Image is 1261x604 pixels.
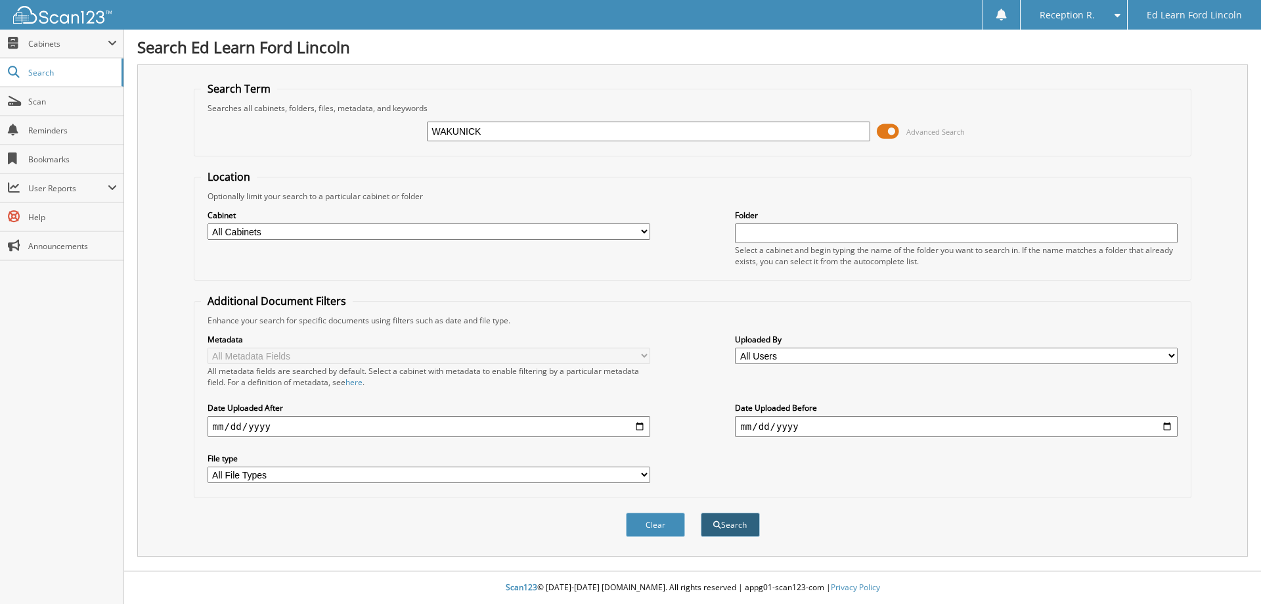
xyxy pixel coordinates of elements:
[28,241,117,252] span: Announcements
[701,513,760,537] button: Search
[506,582,537,593] span: Scan123
[28,96,117,107] span: Scan
[28,67,115,78] span: Search
[208,416,650,437] input: start
[28,38,108,49] span: Cabinets
[831,582,880,593] a: Privacy Policy
[906,127,965,137] span: Advanced Search
[345,377,363,388] a: here
[735,244,1178,267] div: Select a cabinet and begin typing the name of the folder you want to search in. If the name match...
[208,210,650,221] label: Cabinet
[124,572,1261,604] div: © [DATE]-[DATE] [DOMAIN_NAME]. All rights reserved | appg01-scan123-com |
[201,170,257,184] legend: Location
[735,402,1178,413] label: Date Uploaded Before
[626,513,685,537] button: Clear
[137,36,1248,58] h1: Search Ed Learn Ford Lincoln
[208,453,650,464] label: File type
[201,315,1185,326] div: Enhance your search for specific documents using filters such as date and file type.
[1195,541,1261,604] iframe: Chat Widget
[201,191,1185,202] div: Optionally limit your search to a particular cabinet or folder
[735,210,1178,221] label: Folder
[1147,11,1242,19] span: Ed Learn Ford Lincoln
[735,334,1178,345] label: Uploaded By
[28,125,117,136] span: Reminders
[735,416,1178,437] input: end
[201,294,353,308] legend: Additional Document Filters
[13,6,112,24] img: scan123-logo-white.svg
[1040,11,1095,19] span: Reception R.
[208,402,650,413] label: Date Uploaded After
[28,183,108,194] span: User Reports
[28,212,117,223] span: Help
[28,154,117,165] span: Bookmarks
[201,103,1185,114] div: Searches all cabinets, folders, files, metadata, and keywords
[201,81,277,96] legend: Search Term
[208,334,650,345] label: Metadata
[208,365,650,388] div: All metadata fields are searched by default. Select a cabinet with metadata to enable filtering b...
